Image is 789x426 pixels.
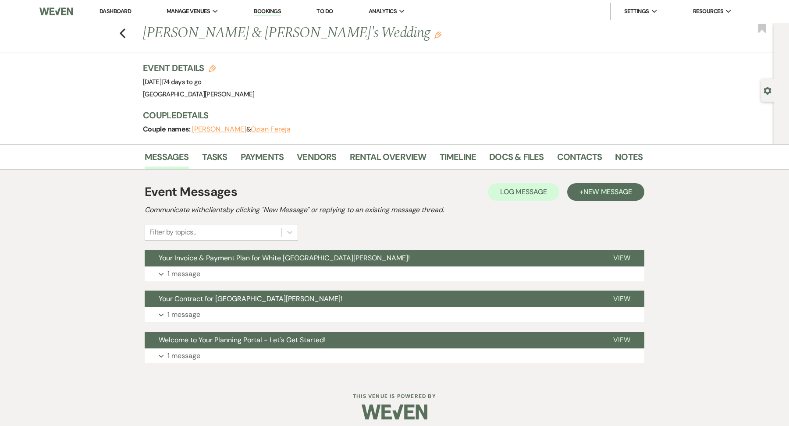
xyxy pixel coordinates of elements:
[145,332,599,348] button: Welcome to Your Planning Portal - Let's Get Started!
[764,86,771,94] button: Open lead details
[500,187,547,196] span: Log Message
[143,78,201,86] span: [DATE]
[145,250,599,266] button: Your Invoice & Payment Plan for White [GEOGRAPHIC_DATA][PERSON_NAME]!
[613,253,630,263] span: View
[159,253,410,263] span: Your Invoice & Payment Plan for White [GEOGRAPHIC_DATA][PERSON_NAME]!
[100,7,131,15] a: Dashboard
[599,291,644,307] button: View
[434,31,441,39] button: Edit
[145,183,237,201] h1: Event Messages
[599,250,644,266] button: View
[316,7,333,15] a: To Do
[599,332,644,348] button: View
[350,150,426,169] a: Rental Overview
[145,150,189,169] a: Messages
[145,291,599,307] button: Your Contract for [GEOGRAPHIC_DATA][PERSON_NAME]!
[167,350,200,362] p: 1 message
[192,125,290,134] span: &
[557,150,602,169] a: Contacts
[145,307,644,322] button: 1 message
[143,62,255,74] h3: Event Details
[163,78,202,86] span: 74 days to go
[624,7,649,16] span: Settings
[143,23,536,44] h1: [PERSON_NAME] & [PERSON_NAME]'s Wedding
[297,150,336,169] a: Vendors
[254,7,281,16] a: Bookings
[583,187,632,196] span: New Message
[369,7,397,16] span: Analytics
[145,205,644,215] h2: Communicate with clients by clicking "New Message" or replying to an existing message thread.
[613,294,630,303] span: View
[567,183,644,201] button: +New Message
[159,335,326,344] span: Welcome to Your Planning Portal - Let's Get Started!
[202,150,227,169] a: Tasks
[143,109,634,121] h3: Couple Details
[615,150,643,169] a: Notes
[613,335,630,344] span: View
[167,309,200,320] p: 1 message
[161,78,201,86] span: |
[145,348,644,363] button: 1 message
[143,90,255,99] span: [GEOGRAPHIC_DATA][PERSON_NAME]
[241,150,284,169] a: Payments
[251,126,290,133] button: Ozian Fereja
[167,268,200,280] p: 1 message
[159,294,342,303] span: Your Contract for [GEOGRAPHIC_DATA][PERSON_NAME]!
[489,150,544,169] a: Docs & Files
[39,2,73,21] img: Weven Logo
[440,150,476,169] a: Timeline
[488,183,559,201] button: Log Message
[149,227,196,238] div: Filter by topics...
[143,124,192,134] span: Couple names:
[167,7,210,16] span: Manage Venues
[192,126,246,133] button: [PERSON_NAME]
[693,7,723,16] span: Resources
[145,266,644,281] button: 1 message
